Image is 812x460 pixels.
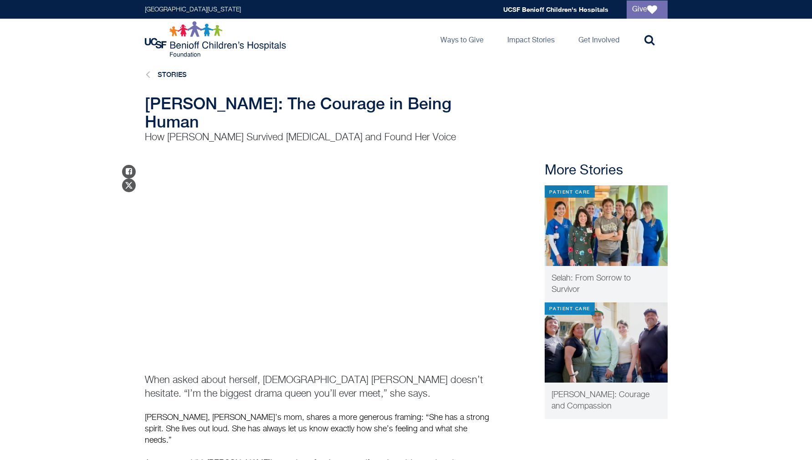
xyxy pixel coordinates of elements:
a: Stories [158,71,187,78]
a: Patient Care Selah: From Sorrow to Survivor [545,185,668,302]
a: UCSF Benioff Children's Hospitals [503,5,608,13]
h2: More Stories [545,163,668,179]
a: Impact Stories [500,19,562,60]
span: [PERSON_NAME]: Courage and Compassion [552,391,649,410]
span: [PERSON_NAME]: The Courage in Being Human [145,94,451,131]
a: Get Involved [571,19,627,60]
img: IMG_0496.jpg [545,185,668,266]
a: [GEOGRAPHIC_DATA][US_STATE] [145,6,241,13]
a: Give [627,0,668,19]
p: How [PERSON_NAME] Survived [MEDICAL_DATA] and Found Her Voice [145,131,495,144]
a: Patient Care Jesse and his family [PERSON_NAME]: Courage and Compassion [545,302,668,419]
p: When asked about herself, [DEMOGRAPHIC_DATA] [PERSON_NAME] doesn’t hesitate. “I’m the biggest dra... [145,373,495,401]
a: Ways to Give [433,19,491,60]
img: Jesse and his family [545,302,668,383]
p: [PERSON_NAME], [PERSON_NAME]’s mom, shares a more generous framing: “She has a strong spirit. She... [145,412,495,446]
div: Patient Care [545,185,595,198]
span: Selah: From Sorrow to Survivor [552,274,631,294]
div: Patient Care [545,302,595,315]
img: Logo for UCSF Benioff Children's Hospitals Foundation [145,21,288,57]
